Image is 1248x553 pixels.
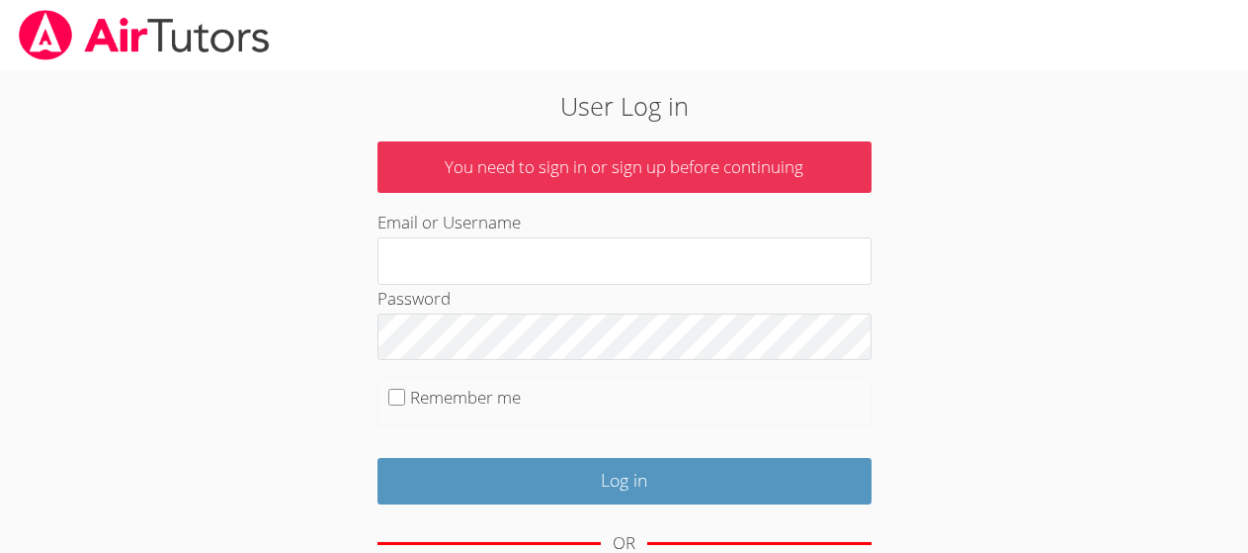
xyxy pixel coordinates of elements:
[377,211,521,233] label: Email or Username
[287,87,960,125] h2: User Log in
[17,10,272,60] img: airtutors_banner-c4298cdbf04f3fff15de1276eac7730deb9818008684d7c2e4769d2f7ddbe033.png
[377,141,872,194] p: You need to sign in or sign up before continuing
[410,386,521,409] label: Remember me
[377,458,872,505] input: Log in
[377,287,451,310] label: Password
